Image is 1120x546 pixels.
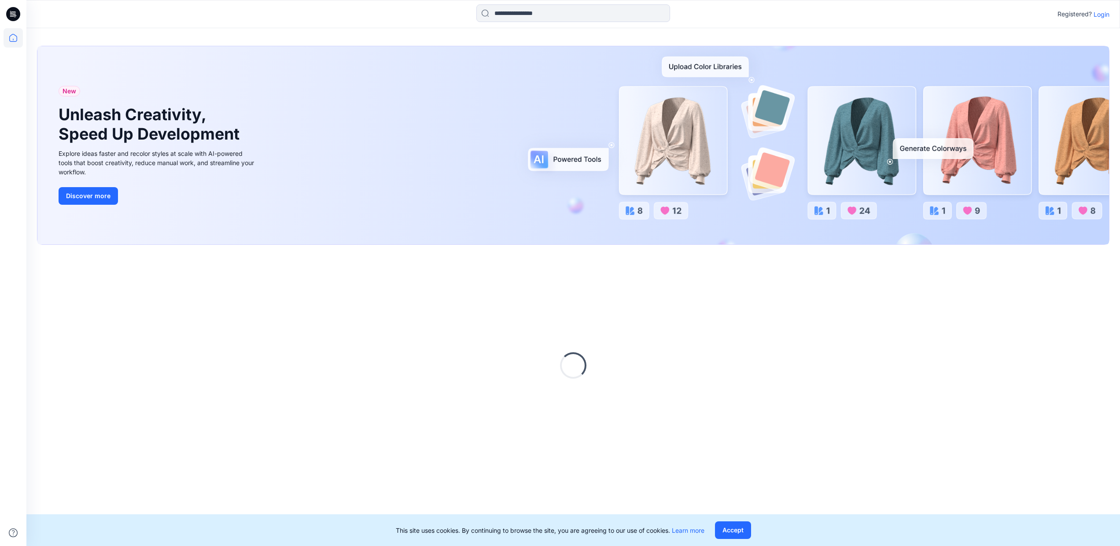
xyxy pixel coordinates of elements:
[1094,10,1109,19] p: Login
[396,526,704,535] p: This site uses cookies. By continuing to browse the site, you are agreeing to our use of cookies.
[672,527,704,534] a: Learn more
[59,149,257,177] div: Explore ideas faster and recolor styles at scale with AI-powered tools that boost creativity, red...
[59,187,118,205] button: Discover more
[1057,9,1092,19] p: Registered?
[59,105,243,143] h1: Unleash Creativity, Speed Up Development
[59,187,257,205] a: Discover more
[715,521,751,539] button: Accept
[63,86,76,96] span: New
